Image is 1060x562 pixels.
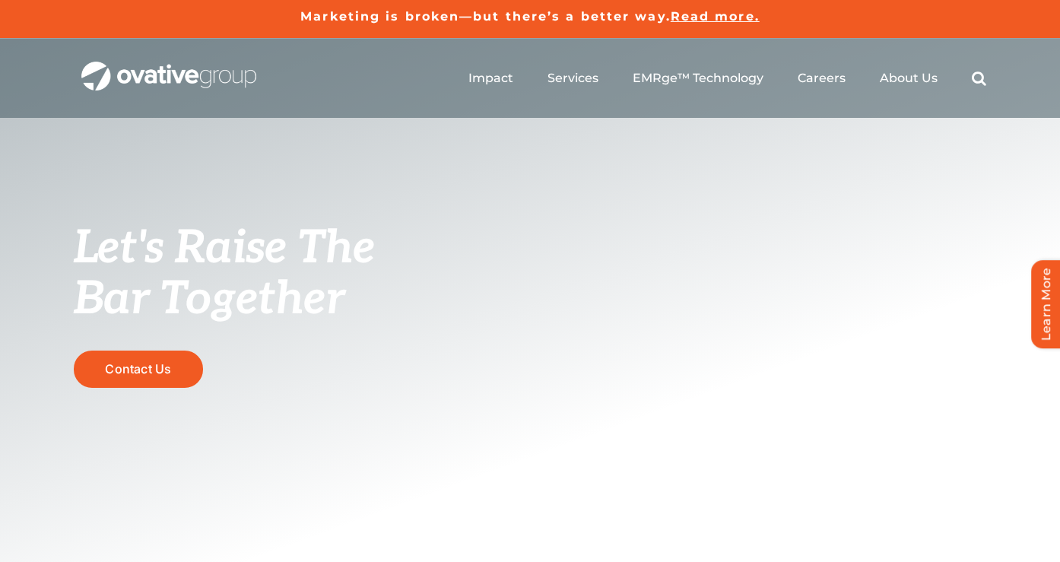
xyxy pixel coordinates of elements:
[300,9,671,24] a: Marketing is broken—but there’s a better way.
[105,362,171,376] span: Contact Us
[468,54,986,103] nav: Menu
[798,71,846,86] a: Careers
[671,9,760,24] a: Read more.
[880,71,938,86] a: About Us
[74,272,344,327] span: Bar Together
[74,221,376,276] span: Let's Raise The
[81,60,256,75] a: OG_Full_horizontal_WHT
[547,71,598,86] a: Services
[74,351,203,388] a: Contact Us
[633,71,763,86] a: EMRge™ Technology
[972,71,986,86] a: Search
[468,71,513,86] a: Impact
